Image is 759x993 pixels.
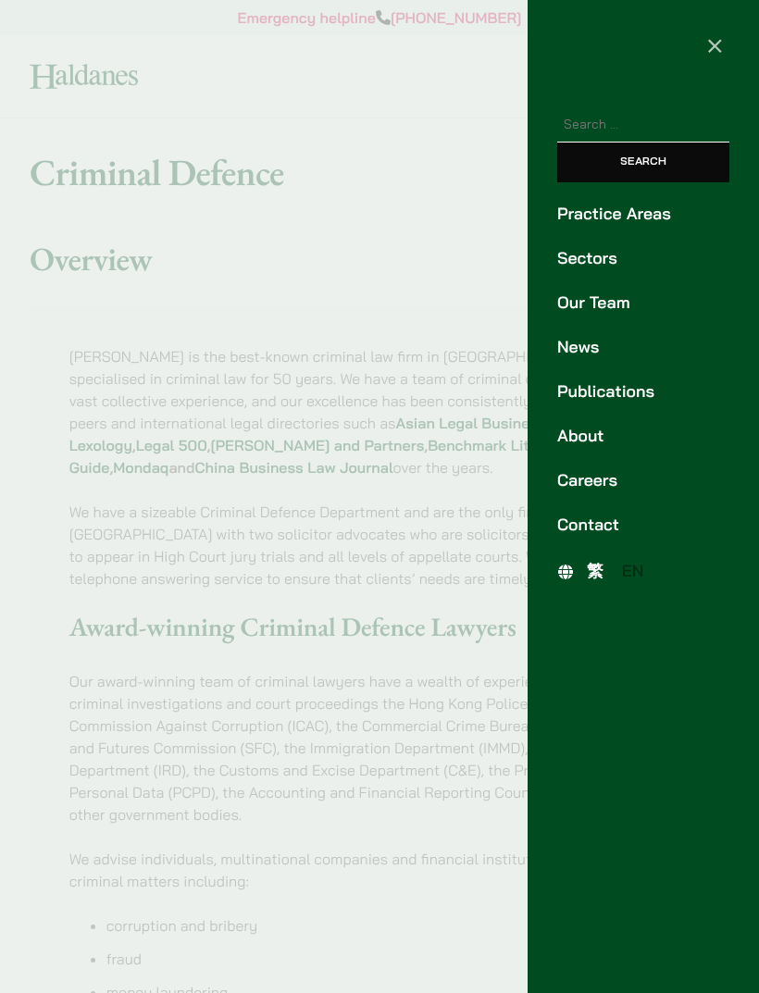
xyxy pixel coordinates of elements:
[557,513,729,538] a: Contact
[557,468,729,493] a: Careers
[557,108,729,143] input: Search for:
[578,558,613,585] a: 繁
[557,291,729,316] a: Our Team
[557,246,729,271] a: Sectors
[706,28,724,61] span: ×
[557,202,729,227] a: Practice Areas
[557,143,729,182] input: Search
[557,424,729,449] a: About
[622,561,644,581] span: EN
[613,558,653,585] a: EN
[557,335,729,360] a: News
[557,379,729,404] a: Publications
[587,561,603,581] span: 繁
